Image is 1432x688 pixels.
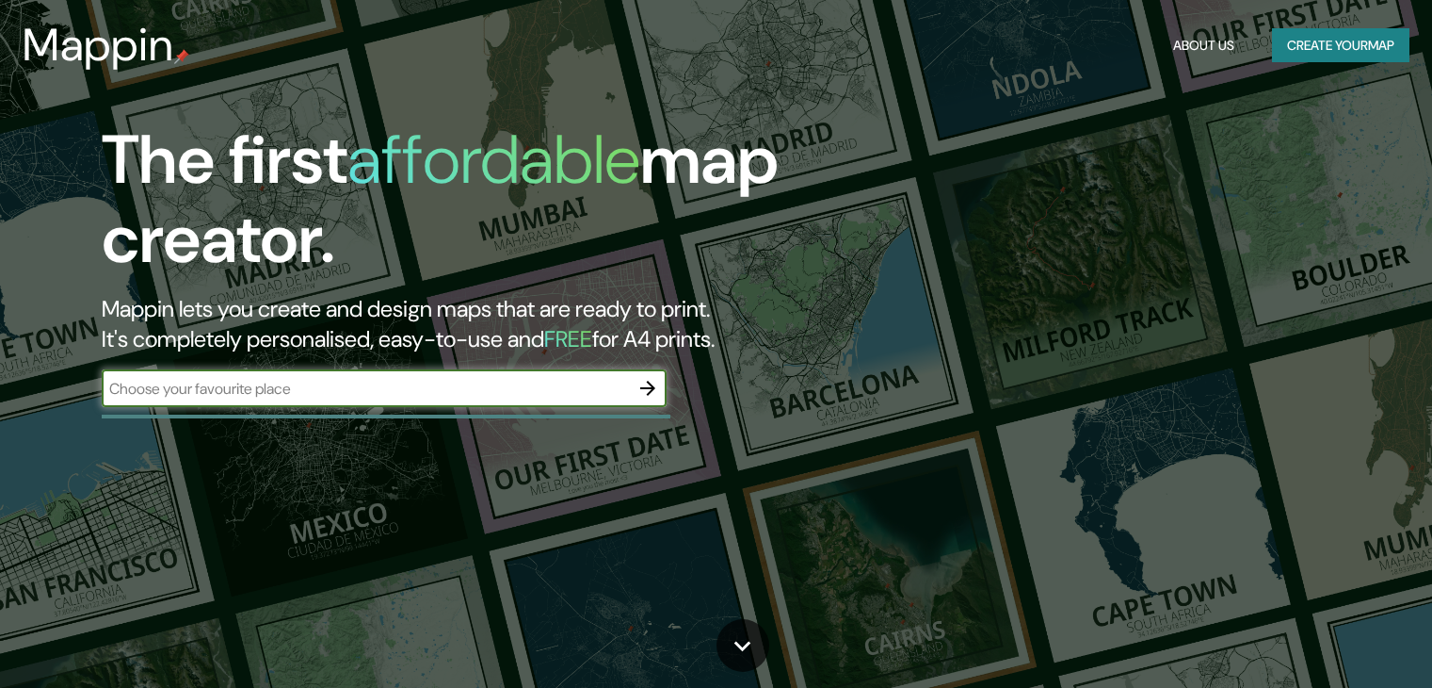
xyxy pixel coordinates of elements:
button: About Us [1166,28,1242,63]
h5: FREE [544,324,592,353]
h1: affordable [347,116,640,204]
h2: Mappin lets you create and design maps that are ready to print. It's completely personalised, eas... [102,294,818,354]
h3: Mappin [23,19,174,72]
input: Choose your favourite place [102,378,629,400]
button: Create yourmap [1272,28,1409,63]
h1: The first map creator. [102,121,818,294]
img: mappin-pin [174,49,189,64]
